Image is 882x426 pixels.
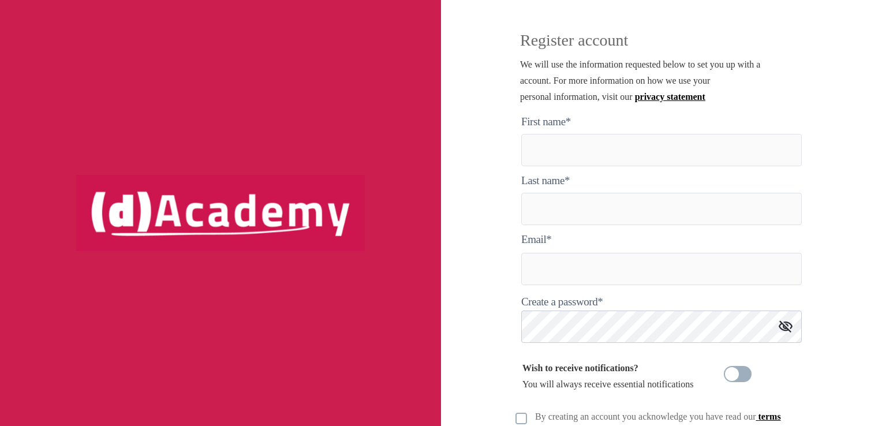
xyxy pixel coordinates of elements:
[76,175,365,251] img: logo
[520,33,809,57] p: Register account
[635,92,705,102] a: privacy statement
[522,360,694,393] div: You will always receive essential notifications
[520,59,760,102] span: We will use the information requested below to set you up with a account. For more information on...
[522,363,638,373] b: Wish to receive notifications?
[515,413,527,424] img: unCheck
[779,320,793,332] img: icon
